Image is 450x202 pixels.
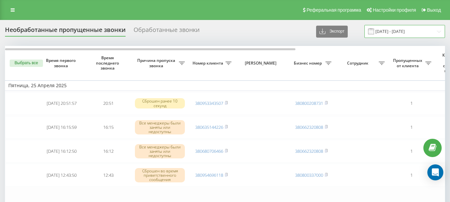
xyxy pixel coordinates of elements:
td: 12:43 [85,164,132,186]
div: Все менеджеры были заняты или недоступны [135,144,185,159]
a: 380635144226 [195,124,223,130]
td: [DATE] 16:15:59 [38,116,85,139]
td: 16:15 [85,116,132,139]
span: Время последнего звонка [90,55,126,71]
a: 380800208731 [295,100,323,106]
div: Сброшен ранее 10 секунд [135,98,185,108]
span: Номер клиента [192,61,225,66]
a: 380800337000 [295,172,323,178]
a: 380680706466 [195,148,223,154]
span: Бизнес номер [291,61,325,66]
div: Сброшен во время приветственного сообщения [135,168,185,183]
td: [DATE] 16:12:50 [38,140,85,162]
a: 380954696118 [195,172,223,178]
span: [PERSON_NAME] [240,61,282,66]
div: Необработанные пропущенные звонки [5,26,126,37]
td: [DATE] 20:51:57 [38,92,85,115]
span: Сотрудник [338,61,379,66]
div: Все менеджеры были заняты или недоступны [135,120,185,135]
span: Реферальная программа [306,7,361,13]
td: [DATE] 12:43:50 [38,164,85,186]
td: 1 [388,92,435,115]
td: 1 [388,116,435,139]
span: Причина пропуска звонка [135,58,179,68]
span: Настройки профиля [373,7,416,13]
a: 380662320808 [295,148,323,154]
button: Выбрать все [10,60,43,67]
button: Экспорт [316,26,348,38]
div: Обработанные звонки [134,26,200,37]
td: 1 [388,140,435,162]
span: Время первого звонка [44,58,80,68]
td: 20:51 [85,92,132,115]
div: Open Intercom Messenger [427,164,443,180]
td: 16:12 [85,140,132,162]
a: 380662320808 [295,124,323,130]
td: 1 [388,164,435,186]
a: 380953343507 [195,100,223,106]
span: Выход [427,7,441,13]
span: Пропущенных от клиента [391,58,425,68]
